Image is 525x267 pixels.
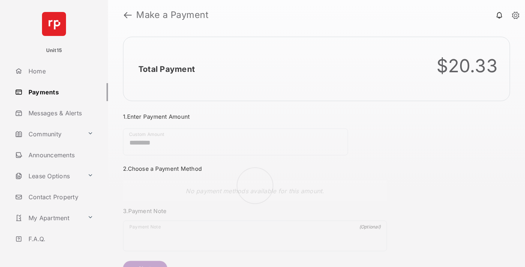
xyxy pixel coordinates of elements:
[12,125,84,143] a: Community
[138,64,195,74] h2: Total Payment
[12,167,84,185] a: Lease Options
[46,47,62,54] p: Unit15
[12,230,108,248] a: F.A.Q.
[42,12,66,36] img: svg+xml;base64,PHN2ZyB4bWxucz0iaHR0cDovL3d3dy53My5vcmcvMjAwMC9zdmciIHdpZHRoPSI2NCIgaGVpZ2h0PSI2NC...
[123,207,387,215] h3: 3. Payment Note
[12,146,108,164] a: Announcements
[136,10,208,19] strong: Make a Payment
[436,55,498,77] div: $20.33
[123,113,387,120] h3: 1. Enter Payment Amount
[12,104,108,122] a: Messages & Alerts
[12,62,108,80] a: Home
[12,83,108,101] a: Payments
[12,188,108,206] a: Contact Property
[123,165,387,172] h3: 2. Choose a Payment Method
[12,209,84,227] a: My Apartment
